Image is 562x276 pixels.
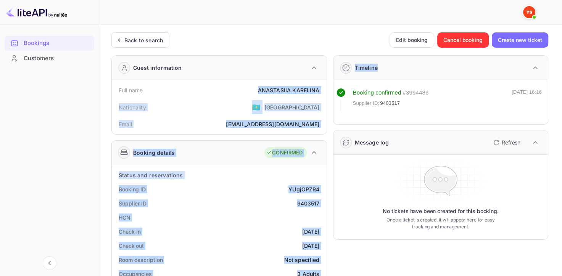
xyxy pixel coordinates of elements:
div: Email [119,120,132,128]
p: No tickets have been created for this booking. [383,207,499,215]
div: Booking confirmed [353,88,401,97]
div: HCN [119,213,130,221]
div: ANASTASIIA KARELINA [258,86,320,94]
div: Message log [355,138,389,146]
div: Booking details [133,149,175,157]
div: Customers [24,54,90,63]
button: Edit booking [390,32,434,48]
div: Guest information [133,64,182,72]
div: Back to search [124,36,163,44]
div: Nationality [119,103,146,111]
div: Status and reservations [119,171,183,179]
p: Once a ticket is created, it will appear here for easy tracking and management. [383,217,498,230]
span: United States [252,100,261,114]
span: 9403517 [380,99,400,107]
div: [DATE] [302,228,320,236]
button: Refresh [489,136,523,149]
div: Room description [119,256,163,264]
a: Bookings [5,36,94,50]
button: Create new ticket [492,32,548,48]
p: Refresh [502,138,520,146]
img: Yandex Support [523,6,535,18]
div: [EMAIL_ADDRESS][DOMAIN_NAME] [226,120,319,128]
div: Booking ID [119,185,146,193]
div: [GEOGRAPHIC_DATA] [264,103,320,111]
span: Supplier ID: [353,99,380,107]
div: Customers [5,51,94,66]
div: [DATE] 16:16 [512,88,542,111]
div: [DATE] [302,242,320,250]
div: YUgjOPZR4 [288,185,319,193]
div: 9403517 [297,199,319,207]
div: Timeline [355,64,378,72]
img: LiteAPI logo [6,6,67,18]
div: CONFIRMED [266,149,303,157]
button: Cancel booking [437,32,489,48]
div: # 3994486 [403,88,428,97]
div: Bookings [5,36,94,51]
a: Customers [5,51,94,65]
div: Check-in [119,228,141,236]
div: Bookings [24,39,90,48]
div: Not specified [284,256,320,264]
div: Supplier ID [119,199,147,207]
div: Check out [119,242,144,250]
button: Collapse navigation [43,256,56,270]
div: Full name [119,86,143,94]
